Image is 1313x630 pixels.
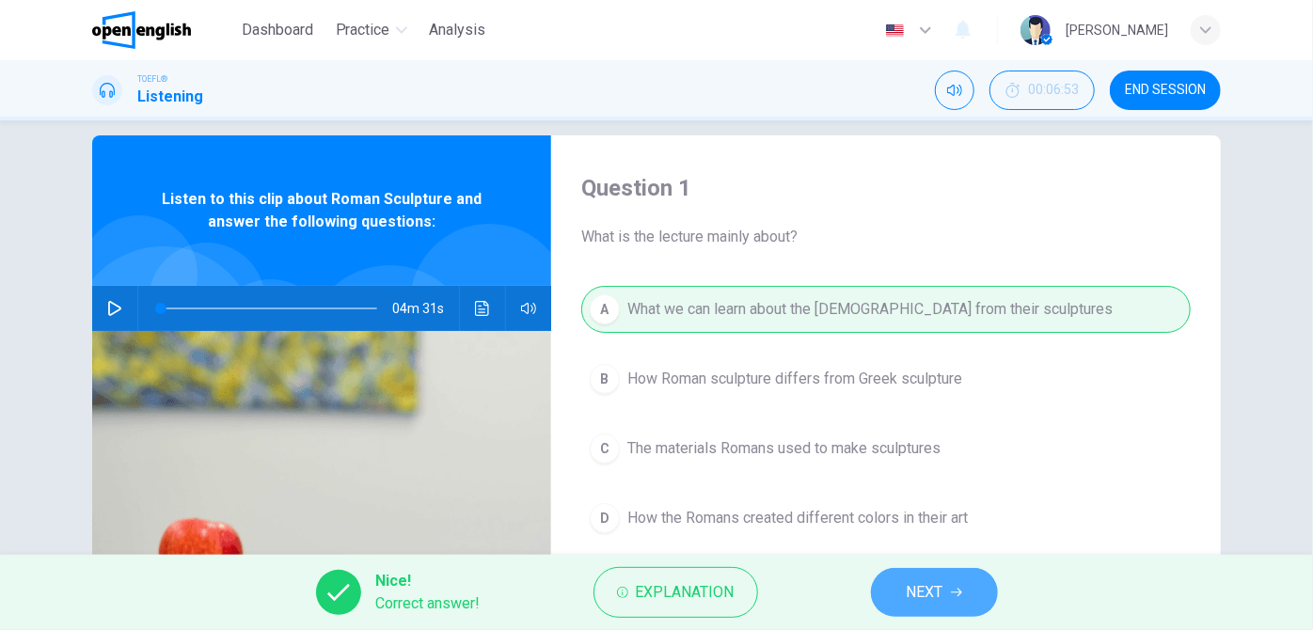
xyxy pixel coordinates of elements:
a: OpenEnglish logo [92,11,234,49]
button: Analysis [422,13,494,47]
h1: Listening [137,86,203,108]
div: Hide [989,71,1095,110]
button: Click to see the audio transcription [467,286,498,331]
span: 04m 31s [392,286,459,331]
h4: Question 1 [581,173,1191,203]
span: Dashboard [242,19,313,41]
img: OpenEnglish logo [92,11,191,49]
button: Explanation [593,567,758,618]
span: 00:06:53 [1028,83,1079,98]
span: Analysis [430,19,486,41]
div: Mute [935,71,974,110]
span: Correct answer! [376,592,481,615]
span: Practice [336,19,390,41]
button: NEXT [871,568,998,617]
span: END SESSION [1125,83,1206,98]
span: Listen to this clip about Roman Sculpture and answer the following questions: [153,188,490,233]
button: Dashboard [234,13,321,47]
span: Explanation [636,579,735,606]
button: END SESSION [1110,71,1221,110]
span: NEXT [907,579,943,606]
span: TOEFL® [137,72,167,86]
span: What is the lecture mainly about? [581,226,1191,248]
img: en [883,24,907,38]
img: Profile picture [1020,15,1051,45]
div: [PERSON_NAME] [1066,19,1168,41]
button: Practice [328,13,415,47]
button: 00:06:53 [989,71,1095,110]
span: Nice! [376,570,481,592]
